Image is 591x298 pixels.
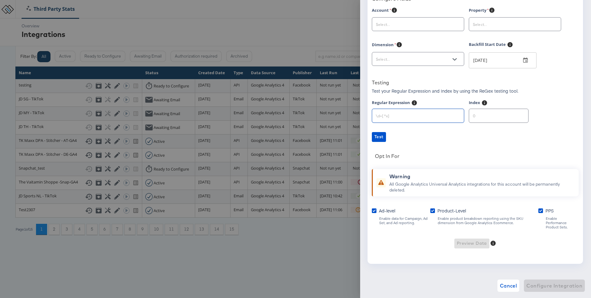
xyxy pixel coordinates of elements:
span: PPS [545,207,554,214]
label: Account [372,7,391,15]
label: Backfill Start Date [469,42,506,53]
div: Enable Performance Product Sets. [545,216,579,229]
div: Enable product breakdown reporting using the SKU dimension from Google Analytics Ecommerce. [437,216,538,225]
div: Opt In For [375,153,400,159]
input: \d+[^x] [372,107,464,120]
div: Testing [372,79,389,86]
span: Product-Level [437,207,466,214]
label: Index [469,100,480,107]
div: Enable data for Campaign, Ad Set, and Ad reporting. [379,216,430,225]
input: 0 [469,107,528,120]
span: Ad-level [379,207,395,214]
input: Select... [375,56,452,63]
a: Test [372,132,579,142]
button: Open [450,55,459,64]
div: Warning [389,173,576,180]
span: Test [374,133,384,141]
label: Dimension [372,42,396,49]
input: Select... [472,21,549,28]
label: Regular Expression [372,100,410,107]
label: Property [469,7,489,15]
div: All Google Analytics Universal Analytics integrations for this account will be permanently deleted. [389,181,576,193]
span: Cancel [500,281,517,290]
button: Test [372,132,386,142]
button: Cancel [497,280,520,292]
input: Select... [375,21,452,28]
p: Test your Regular Expression and Index by using the ReGex testing tool. [372,88,518,94]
